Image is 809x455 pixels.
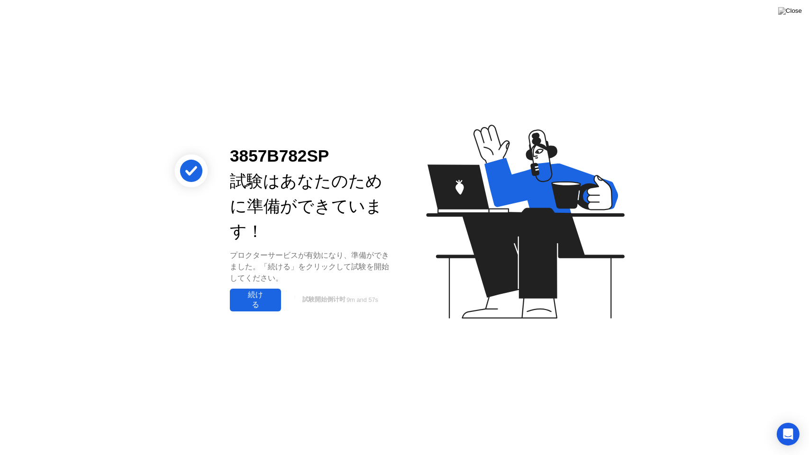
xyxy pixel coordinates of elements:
[230,289,281,311] button: 続ける
[233,290,278,310] div: 続ける
[230,169,389,244] div: 試験はあなたのために準備ができています！
[778,7,802,15] img: Close
[346,296,378,303] span: 9m and 57s
[230,144,389,169] div: 3857B782SP
[230,250,389,284] div: プロクターサービスが有効になり、準備ができました。「続ける」をクリックして試験を開始してください。
[777,423,800,446] div: Open Intercom Messenger
[286,291,389,309] button: 試験開始倒计时9m and 57s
